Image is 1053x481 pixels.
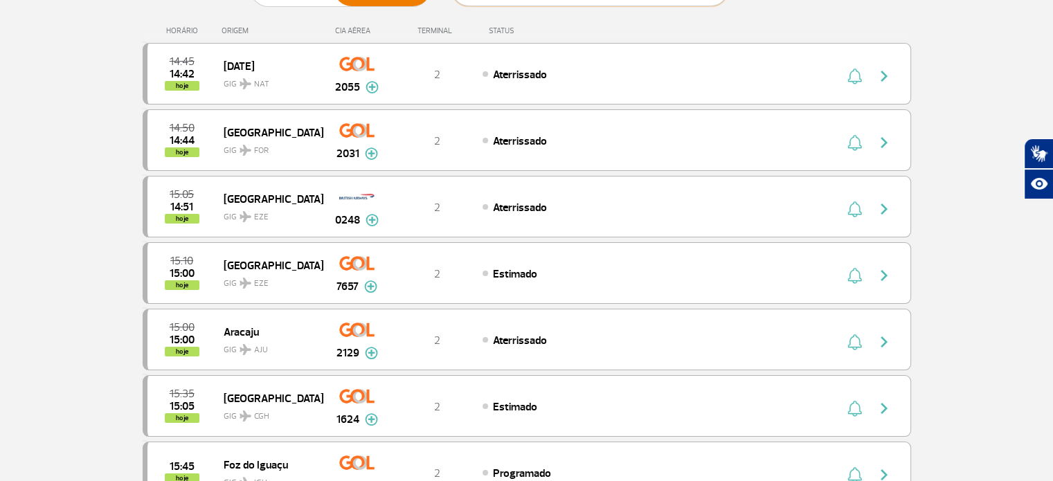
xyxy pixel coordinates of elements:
[224,71,312,91] span: GIG
[240,78,251,89] img: destiny_airplane.svg
[1024,138,1053,199] div: Plugin de acessibilidade da Hand Talk.
[254,410,269,423] span: CGH
[224,336,312,356] span: GIG
[165,81,199,91] span: hoje
[434,201,440,215] span: 2
[876,68,892,84] img: seta-direita-painel-voo.svg
[493,334,547,347] span: Aterrissado
[434,334,440,347] span: 2
[224,389,312,407] span: [GEOGRAPHIC_DATA]
[224,190,312,208] span: [GEOGRAPHIC_DATA]
[170,123,195,133] span: 2025-09-30 14:50:00
[224,203,312,224] span: GIG
[323,26,392,35] div: CIA AÉREA
[165,147,199,157] span: hoje
[365,413,378,426] img: mais-info-painel-voo.svg
[493,466,551,480] span: Programado
[482,26,595,35] div: STATUS
[170,136,195,145] span: 2025-09-30 14:44:47
[847,68,862,84] img: sino-painel-voo.svg
[876,201,892,217] img: seta-direita-painel-voo.svg
[224,455,312,473] span: Foz do Iguaçu
[335,212,360,228] span: 0248
[392,26,482,35] div: TERMINAL
[434,400,440,414] span: 2
[170,256,193,266] span: 2025-09-30 15:10:00
[170,202,193,212] span: 2025-09-30 14:51:02
[876,334,892,350] img: seta-direita-painel-voo.svg
[493,267,537,281] span: Estimado
[222,26,323,35] div: ORIGEM
[170,335,195,345] span: 2025-09-30 15:00:46
[170,401,195,411] span: 2025-09-30 15:05:00
[240,344,251,355] img: destiny_airplane.svg
[847,400,862,417] img: sino-painel-voo.svg
[254,344,268,356] span: AJU
[165,214,199,224] span: hoje
[254,211,269,224] span: EZE
[170,462,195,471] span: 2025-09-30 15:45:00
[240,410,251,421] img: destiny_airplane.svg
[847,334,862,350] img: sino-painel-voo.svg
[336,145,359,162] span: 2031
[434,466,440,480] span: 2
[847,201,862,217] img: sino-painel-voo.svg
[847,267,862,284] img: sino-painel-voo.svg
[876,267,892,284] img: seta-direita-painel-voo.svg
[336,411,359,428] span: 1624
[1024,138,1053,169] button: Abrir tradutor de língua de sinais.
[224,57,312,75] span: [DATE]
[240,145,251,156] img: destiny_airplane.svg
[366,81,379,93] img: mais-info-painel-voo.svg
[240,278,251,289] img: destiny_airplane.svg
[224,123,312,141] span: [GEOGRAPHIC_DATA]
[170,323,195,332] span: 2025-09-30 15:00:00
[493,68,547,82] span: Aterrissado
[493,134,547,148] span: Aterrissado
[165,280,199,290] span: hoje
[876,134,892,151] img: seta-direita-painel-voo.svg
[147,26,222,35] div: HORÁRIO
[336,278,359,295] span: 7657
[224,270,312,290] span: GIG
[434,134,440,148] span: 2
[876,400,892,417] img: seta-direita-painel-voo.svg
[365,347,378,359] img: mais-info-painel-voo.svg
[224,137,312,157] span: GIG
[335,79,360,96] span: 2055
[365,147,378,160] img: mais-info-painel-voo.svg
[1024,169,1053,199] button: Abrir recursos assistivos.
[434,267,440,281] span: 2
[493,201,547,215] span: Aterrissado
[254,78,269,91] span: NAT
[165,347,199,356] span: hoje
[224,323,312,341] span: Aracaju
[170,389,195,399] span: 2025-09-30 15:35:00
[493,400,537,414] span: Estimado
[224,256,312,274] span: [GEOGRAPHIC_DATA]
[170,190,194,199] span: 2025-09-30 15:05:00
[254,145,269,157] span: FOR
[170,69,195,79] span: 2025-09-30 14:42:42
[366,214,379,226] img: mais-info-painel-voo.svg
[165,413,199,423] span: hoje
[170,269,195,278] span: 2025-09-30 15:00:00
[170,57,195,66] span: 2025-09-30 14:45:00
[224,403,312,423] span: GIG
[336,345,359,361] span: 2129
[434,68,440,82] span: 2
[847,134,862,151] img: sino-painel-voo.svg
[364,280,377,293] img: mais-info-painel-voo.svg
[240,211,251,222] img: destiny_airplane.svg
[254,278,269,290] span: EZE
